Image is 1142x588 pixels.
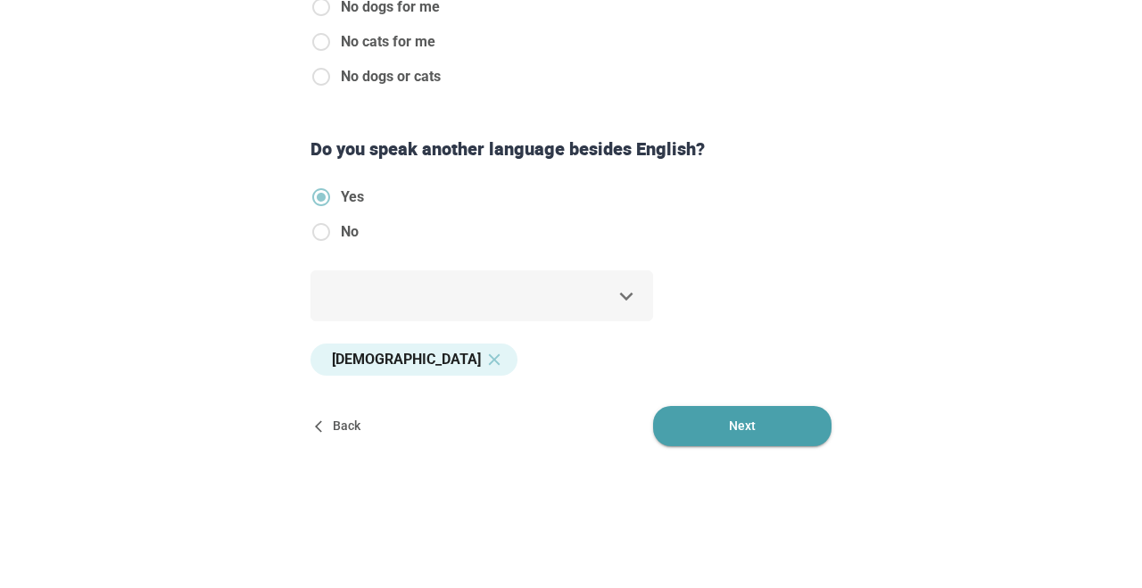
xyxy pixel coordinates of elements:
[341,186,364,208] span: Yes
[310,406,368,446] button: Back
[341,221,359,243] span: No
[332,350,481,370] span: [DEMOGRAPHIC_DATA]
[341,66,441,87] span: No dogs or cats
[341,31,435,53] span: No cats for me
[310,186,378,256] div: knowsOtherLanguage
[303,137,839,162] div: Do you speak another language besides English?
[310,270,653,321] div: [DEMOGRAPHIC_DATA]
[653,406,832,446] button: Next
[310,344,517,376] div: [DEMOGRAPHIC_DATA]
